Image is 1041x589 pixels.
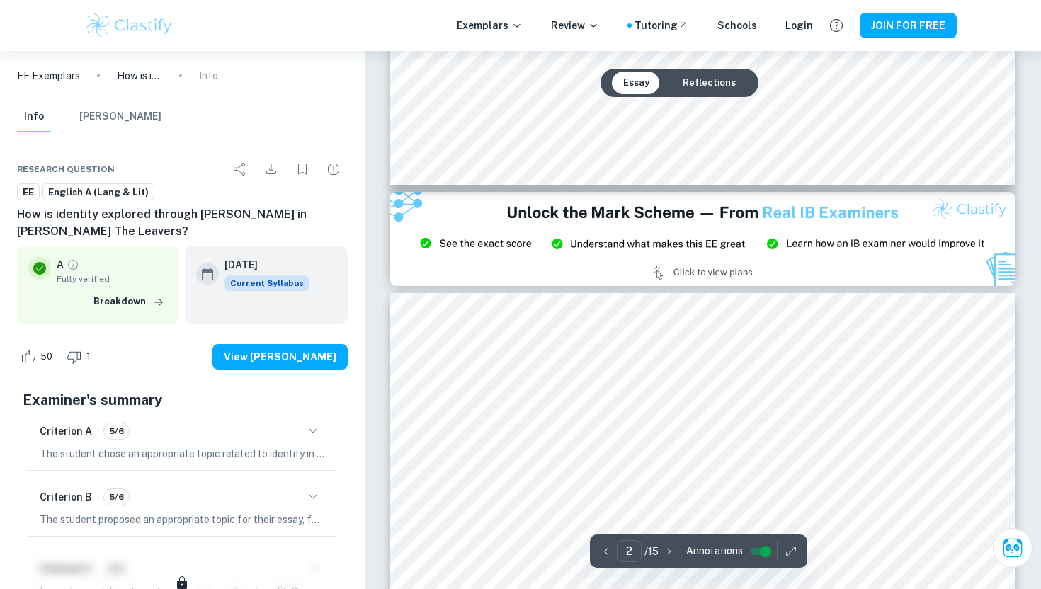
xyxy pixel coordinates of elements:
a: EE [17,183,40,201]
a: Grade fully verified [67,258,79,271]
span: EE [18,185,39,200]
span: Research question [17,163,115,176]
span: Fully verified [57,273,168,285]
div: Report issue [319,155,348,183]
div: Download [257,155,285,183]
span: Current Syllabus [224,275,309,291]
button: JOIN FOR FREE [860,13,957,38]
h6: Criterion A [40,423,92,439]
h6: How is identity explored through [PERSON_NAME] in [PERSON_NAME] The Leavers? [17,206,348,240]
h5: Examiner's summary [23,389,342,411]
div: Dislike [63,345,98,368]
h6: [DATE] [224,257,298,273]
span: 5/6 [104,425,129,438]
button: [PERSON_NAME] [79,101,161,132]
button: Info [17,101,51,132]
span: English A (Lang & Lit) [43,185,154,200]
img: Ad [390,192,1015,285]
p: The student proposed an appropriate topic for their essay, focusing on the theme of identity thro... [40,512,325,527]
button: View [PERSON_NAME] [212,344,348,370]
button: Breakdown [90,291,168,312]
p: Review [551,18,599,33]
a: Schools [717,18,757,33]
button: Essay [612,72,661,94]
div: Share [226,155,254,183]
p: / 15 [644,544,659,559]
div: Bookmark [288,155,317,183]
a: EE Exemplars [17,68,80,84]
button: Help and Feedback [824,13,848,38]
span: Annotations [686,544,743,559]
p: A [57,257,64,273]
p: Info [199,68,218,84]
span: 1 [79,350,98,364]
a: Tutoring [635,18,689,33]
div: This exemplar is based on the current syllabus. Feel free to refer to it for inspiration/ideas wh... [224,275,309,291]
h6: Criterion B [40,489,92,505]
p: The student chose an appropriate topic related to identity in [PERSON_NAME] novel "The Leavers", ... [40,446,325,462]
img: Clastify logo [84,11,174,40]
p: How is identity explored through [PERSON_NAME] in [PERSON_NAME] The Leavers? [117,68,162,84]
span: 5/6 [104,491,129,503]
button: Reflections [671,72,747,94]
button: Ask Clai [993,528,1033,568]
div: Like [17,345,60,368]
span: 50 [33,350,60,364]
a: Login [785,18,813,33]
a: English A (Lang & Lit) [42,183,154,201]
p: Exemplars [457,18,523,33]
